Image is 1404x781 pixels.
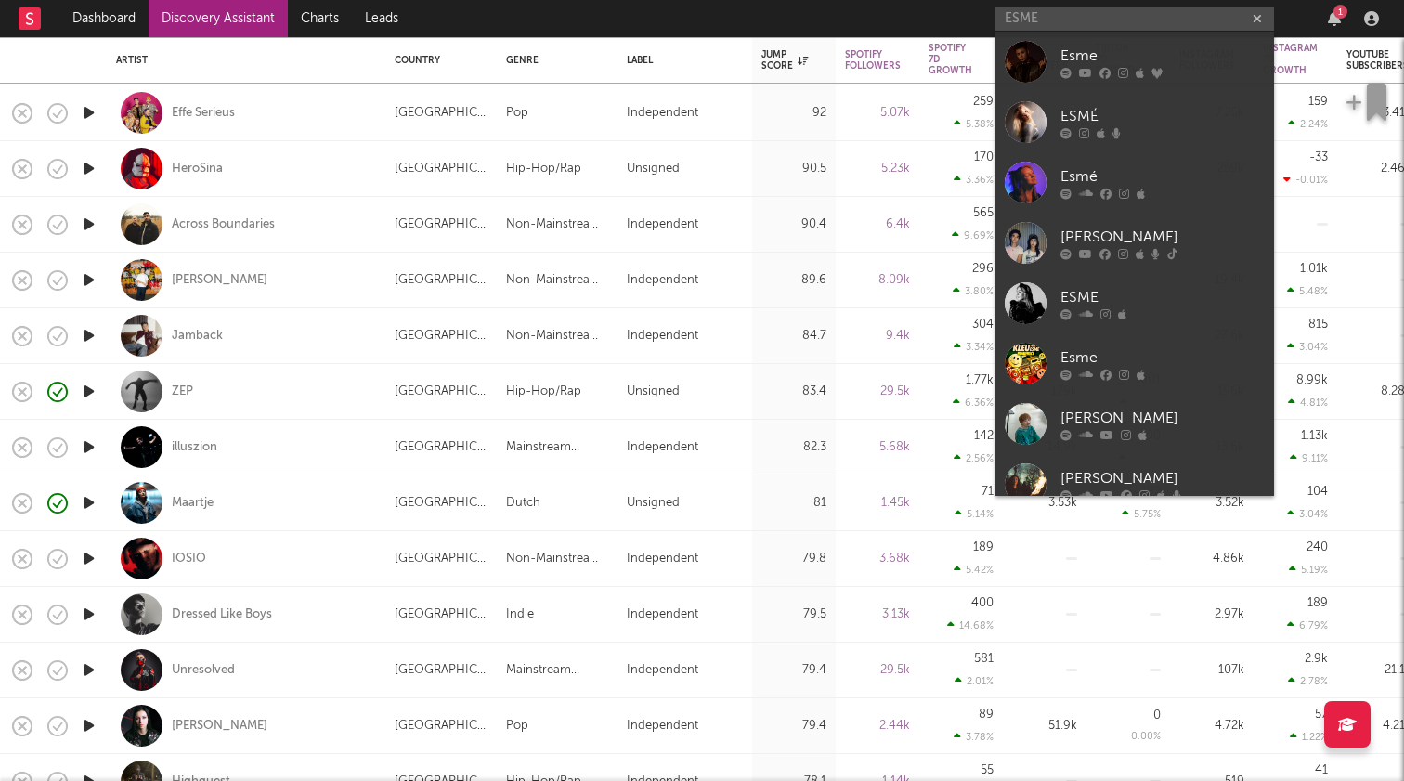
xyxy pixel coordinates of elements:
[172,328,223,345] div: Jamback
[506,102,528,124] div: Pop
[395,659,487,682] div: [GEOGRAPHIC_DATA]
[1306,541,1328,553] div: 240
[395,436,487,459] div: [GEOGRAPHIC_DATA]
[947,619,994,631] div: 14.68 %
[845,49,901,72] div: Spotify Followers
[172,495,214,512] div: Maartje
[506,158,581,180] div: Hip-Hop/Rap
[506,604,534,626] div: Indie
[1179,548,1244,570] div: 4.86k
[627,604,698,626] div: Independent
[845,604,910,626] div: 3.13k
[974,430,994,442] div: 142
[955,508,994,520] div: 5.14 %
[995,454,1274,514] a: [PERSON_NAME]
[761,325,826,347] div: 84.7
[627,214,698,236] div: Independent
[506,55,599,66] div: Genre
[845,381,910,403] div: 29.5k
[172,272,267,289] div: [PERSON_NAME]
[172,439,217,456] a: illuszion
[1309,151,1328,163] div: -33
[954,341,994,353] div: 3.34 %
[1283,174,1328,186] div: -0.01 %
[116,55,367,66] div: Artist
[845,492,910,514] div: 1.45k
[172,105,235,122] div: Effe Serieus
[1307,486,1328,498] div: 104
[395,214,487,236] div: [GEOGRAPHIC_DATA]
[995,273,1274,333] a: ESME
[995,333,1274,394] a: Esme
[1305,653,1328,665] div: 2.9k
[974,151,994,163] div: 170
[1179,492,1244,514] div: 3.52k
[995,394,1274,454] a: [PERSON_NAME]
[395,55,478,66] div: Country
[1060,105,1265,127] div: ESMÉ
[1296,374,1328,386] div: 8.99k
[845,715,910,737] div: 2.44k
[506,659,608,682] div: Mainstream Electronic
[1301,430,1328,442] div: 1.13k
[845,659,910,682] div: 29.5k
[845,436,910,459] div: 5.68k
[973,96,994,108] div: 259
[506,381,581,403] div: Hip-Hop/Rap
[1179,604,1244,626] div: 2.97k
[1288,118,1328,130] div: 2.24 %
[761,492,826,514] div: 81
[506,715,528,737] div: Pop
[395,102,487,124] div: [GEOGRAPHIC_DATA]
[952,229,994,241] div: 9.69 %
[761,158,826,180] div: 90.5
[761,604,826,626] div: 79.5
[395,715,487,737] div: [GEOGRAPHIC_DATA]
[627,659,698,682] div: Independent
[761,659,826,682] div: 79.4
[1328,11,1341,26] button: 1
[973,207,994,219] div: 565
[1060,45,1265,67] div: Esme
[761,102,826,124] div: 92
[995,7,1274,31] input: Search for artists
[1315,709,1328,721] div: 57
[761,548,826,570] div: 79.8
[506,325,608,347] div: Non-Mainstream Electronic
[1288,397,1328,409] div: 4.81 %
[995,213,1274,273] a: [PERSON_NAME]
[1263,43,1318,76] div: Instagram 7D Growth
[172,606,272,623] a: Dressed Like Boys
[954,118,994,130] div: 5.38 %
[845,325,910,347] div: 9.4k
[995,152,1274,213] a: Esmé
[627,436,698,459] div: Independent
[1179,715,1244,737] div: 4.72k
[172,551,206,567] a: IOSIO
[1287,508,1328,520] div: 3.04 %
[954,731,994,743] div: 3.78 %
[395,158,487,180] div: [GEOGRAPHIC_DATA]
[1315,764,1328,776] div: 41
[974,653,994,665] div: 581
[172,161,223,177] a: HeroSina
[1287,341,1328,353] div: 3.04 %
[995,32,1274,92] a: Esme
[1153,709,1161,722] div: 0
[172,662,235,679] a: Unresolved
[627,325,698,347] div: Independent
[506,548,608,570] div: Non-Mainstream Electronic
[1287,619,1328,631] div: 6.79 %
[761,436,826,459] div: 82.3
[972,263,994,275] div: 296
[1012,492,1077,514] div: 3.53k
[761,381,826,403] div: 83.4
[1290,731,1328,743] div: 1.22 %
[627,381,680,403] div: Unsigned
[981,764,994,776] div: 55
[954,174,994,186] div: 3.36 %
